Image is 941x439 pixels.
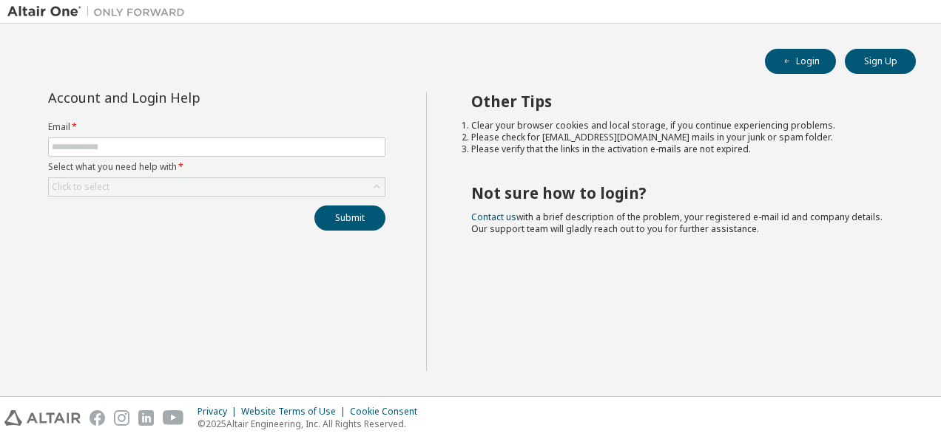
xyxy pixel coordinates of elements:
span: with a brief description of the problem, your registered e-mail id and company details. Our suppo... [471,211,883,235]
img: linkedin.svg [138,410,154,426]
div: Click to select [49,178,385,196]
label: Email [48,121,385,133]
div: Privacy [198,406,241,418]
img: facebook.svg [90,410,105,426]
img: instagram.svg [114,410,129,426]
p: © 2025 Altair Engineering, Inc. All Rights Reserved. [198,418,426,430]
li: Please check for [EMAIL_ADDRESS][DOMAIN_NAME] mails in your junk or spam folder. [471,132,890,143]
a: Contact us [471,211,516,223]
li: Please verify that the links in the activation e-mails are not expired. [471,143,890,155]
div: Website Terms of Use [241,406,350,418]
img: youtube.svg [163,410,184,426]
button: Login [765,49,836,74]
li: Clear your browser cookies and local storage, if you continue experiencing problems. [471,120,890,132]
h2: Other Tips [471,92,890,111]
img: Altair One [7,4,192,19]
h2: Not sure how to login? [471,183,890,203]
div: Click to select [52,181,109,193]
button: Sign Up [845,49,916,74]
img: altair_logo.svg [4,410,81,426]
div: Cookie Consent [350,406,426,418]
button: Submit [314,205,385,231]
label: Select what you need help with [48,161,385,173]
div: Account and Login Help [48,92,318,103]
